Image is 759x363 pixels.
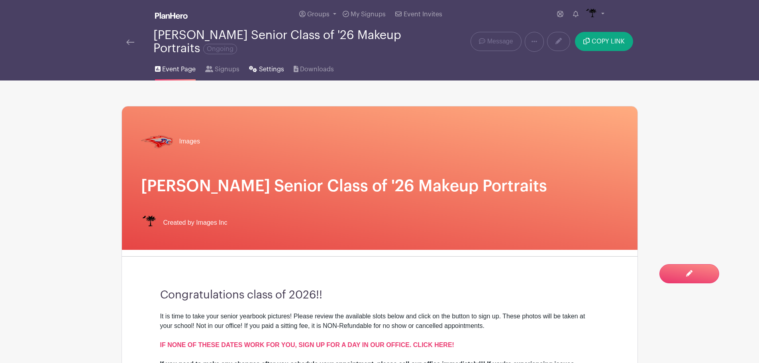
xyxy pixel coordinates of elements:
[249,55,284,80] a: Settings
[155,12,188,19] img: logo_white-6c42ec7e38ccf1d336a20a19083b03d10ae64f83f12c07503d8b9e83406b4c7d.svg
[179,137,200,146] span: Images
[153,29,412,55] div: [PERSON_NAME] Senior Class of '26 Makeup Portraits
[259,65,284,74] span: Settings
[141,126,173,157] img: hammond%20transp.%20(1).png
[160,341,454,348] a: IF NONE OF THESE DATES WORK FOR YOU, SIGN UP FOR A DAY IN OUR OFFICE. CLICK HERE!
[487,37,513,46] span: Message
[203,44,237,54] span: Ongoing
[215,65,239,74] span: Signups
[162,65,196,74] span: Event Page
[205,55,239,80] a: Signups
[404,11,442,18] span: Event Invites
[307,11,329,18] span: Groups
[160,288,599,302] h3: Congratulations class of 2026!!
[351,11,386,18] span: My Signups
[155,55,196,80] a: Event Page
[575,32,633,51] button: COPY LINK
[141,177,618,196] h1: [PERSON_NAME] Senior Class of '26 Makeup Portraits
[585,8,598,21] img: IMAGES%20logo%20transparenT%20PNG%20s.png
[160,312,599,340] div: It is time to take your senior yearbook pictures! Please review the available slots below and cli...
[141,215,157,231] img: IMAGES%20logo%20transparenT%20PNG%20s.png
[300,65,334,74] span: Downloads
[592,38,625,45] span: COPY LINK
[471,32,521,51] a: Message
[163,218,228,228] span: Created by Images Inc
[294,55,334,80] a: Downloads
[126,39,134,45] img: back-arrow-29a5d9b10d5bd6ae65dc969a981735edf675c4d7a1fe02e03b50dbd4ba3cdb55.svg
